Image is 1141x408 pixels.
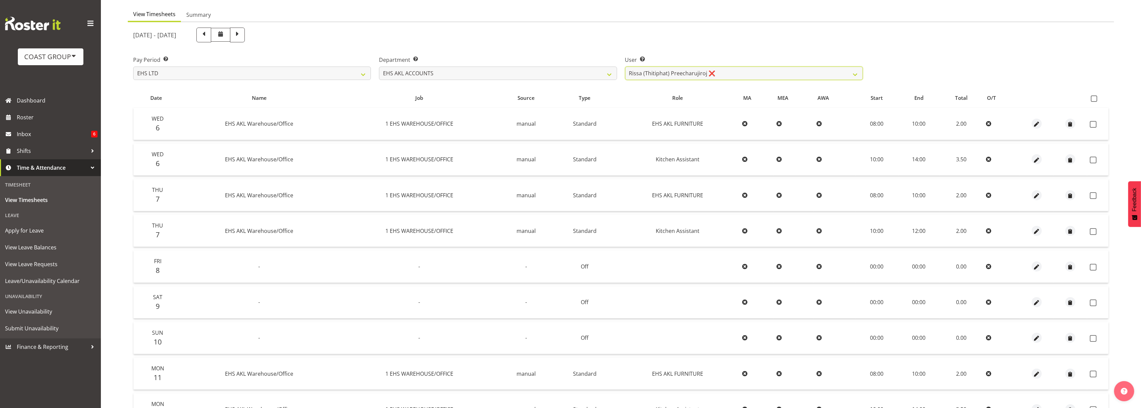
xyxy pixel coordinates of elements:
span: View Unavailability [5,307,96,317]
span: - [258,334,260,341]
td: 10:00 [855,144,899,176]
span: 6 [156,123,160,132]
td: 0.00 [940,322,983,354]
img: Rosterit website logo [5,17,61,30]
button: Feedback - Show survey [1128,181,1141,227]
span: Wed [152,115,164,122]
span: manual [517,156,536,163]
span: 1 EHS WAREHOUSE/OFFICE [385,192,453,199]
span: Fri [154,257,161,265]
span: - [258,298,260,306]
span: - [525,298,527,306]
span: View Leave Balances [5,242,96,252]
td: 10:00 [855,215,899,247]
td: 08:00 [855,358,899,390]
span: Start [871,94,883,102]
td: 14:00 [899,144,940,176]
span: 1 EHS WAREHOUSE/OFFICE [385,227,453,235]
span: EHS AKL Warehouse/Office [225,227,293,235]
span: Date [150,94,162,102]
span: Job [415,94,423,102]
span: Thu [152,186,163,194]
span: Source [518,94,535,102]
span: MA [743,94,751,102]
a: View Timesheets [2,192,99,208]
label: Pay Period [133,56,371,64]
span: MEA [777,94,788,102]
a: View Unavailability [2,303,99,320]
span: Wed [152,151,164,158]
td: 3.50 [940,144,983,176]
h5: [DATE] - [DATE] [133,31,176,39]
span: End [914,94,923,102]
td: 00:00 [899,322,940,354]
a: View Leave Balances [2,239,99,256]
a: Leave/Unavailability Calendar [2,273,99,289]
td: 00:00 [855,322,899,354]
label: User [625,56,863,64]
span: View Leave Requests [5,259,96,269]
span: Finance & Reporting [17,342,87,352]
label: Department [379,56,617,64]
span: - [418,298,420,306]
a: Apply for Leave [2,222,99,239]
span: Mon [151,365,164,372]
div: Timesheet [2,178,99,192]
span: Thu [152,222,163,229]
div: Leave [2,208,99,222]
span: View Timesheets [133,10,176,18]
td: Off [553,322,616,354]
span: manual [517,370,536,377]
a: View Leave Requests [2,256,99,273]
span: 7 [156,194,160,204]
td: 00:00 [855,250,899,283]
td: 0.00 [940,250,983,283]
div: COAST GROUP [25,52,77,62]
span: 1 EHS WAREHOUSE/OFFICE [385,156,453,163]
td: 10:00 [899,108,940,140]
span: EHS AKL Warehouse/Office [225,192,293,199]
img: help-xxl-2.png [1121,388,1128,395]
span: Summary [186,11,211,19]
td: 2.00 [940,108,983,140]
td: 08:00 [855,108,899,140]
td: 2.00 [940,215,983,247]
td: 2.00 [940,179,983,211]
td: 08:00 [855,179,899,211]
span: manual [517,120,536,127]
td: Standard [553,108,616,140]
span: Feedback [1132,188,1138,211]
td: Off [553,286,616,319]
td: 2.00 [940,358,983,390]
span: - [418,263,420,270]
span: 1 EHS WAREHOUSE/OFFICE [385,370,453,377]
span: Total [955,94,967,102]
span: Role [673,94,683,102]
span: Kitchen Assistant [656,227,700,235]
span: Roster [17,112,98,122]
td: Standard [553,358,616,390]
span: EHS AKL Warehouse/Office [225,156,293,163]
span: O/T [987,94,996,102]
td: 00:00 [855,286,899,319]
span: Mon [151,400,164,408]
span: - [525,334,527,341]
span: Dashboard [17,95,98,106]
span: 10 [154,337,162,346]
td: 10:00 [899,179,940,211]
span: Submit Unavailability [5,323,96,333]
span: EHS AKL FURNITURE [652,192,703,199]
td: Off [553,250,616,283]
span: 1 EHS WAREHOUSE/OFFICE [385,120,453,127]
td: 00:00 [899,250,940,283]
span: manual [517,192,536,199]
span: 6 [91,131,98,137]
span: 9 [156,301,160,311]
span: View Timesheets [5,195,96,205]
a: Submit Unavailability [2,320,99,337]
td: Standard [553,144,616,176]
span: AWA [817,94,829,102]
span: EHS AKL FURNITURE [652,120,703,127]
span: EHS AKL FURNITURE [652,370,703,377]
td: 00:00 [899,286,940,319]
